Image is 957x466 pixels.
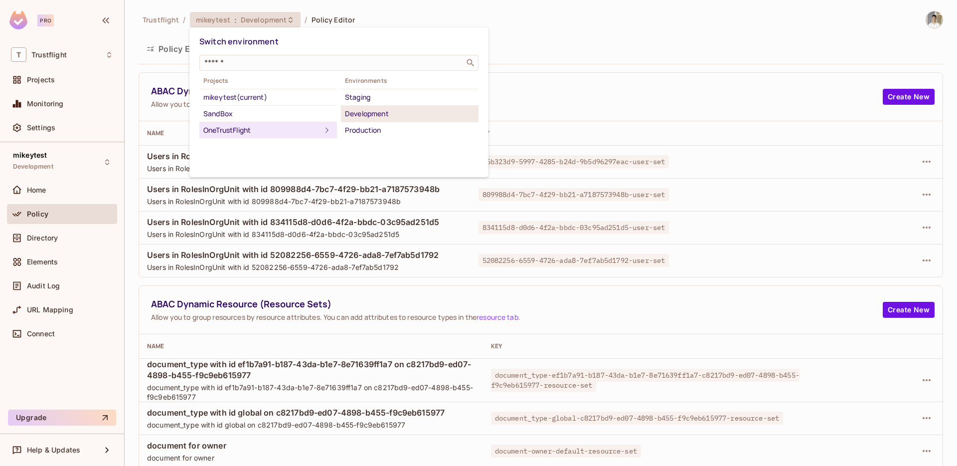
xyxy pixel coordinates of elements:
[203,124,321,136] div: OneTrustFlight
[345,108,475,120] div: Development
[203,108,333,120] div: SandBox
[345,124,475,136] div: Production
[199,36,279,47] span: Switch environment
[203,91,333,103] div: mikeytest (current)
[345,91,475,103] div: Staging
[341,77,478,85] span: Environments
[199,77,337,85] span: Projects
